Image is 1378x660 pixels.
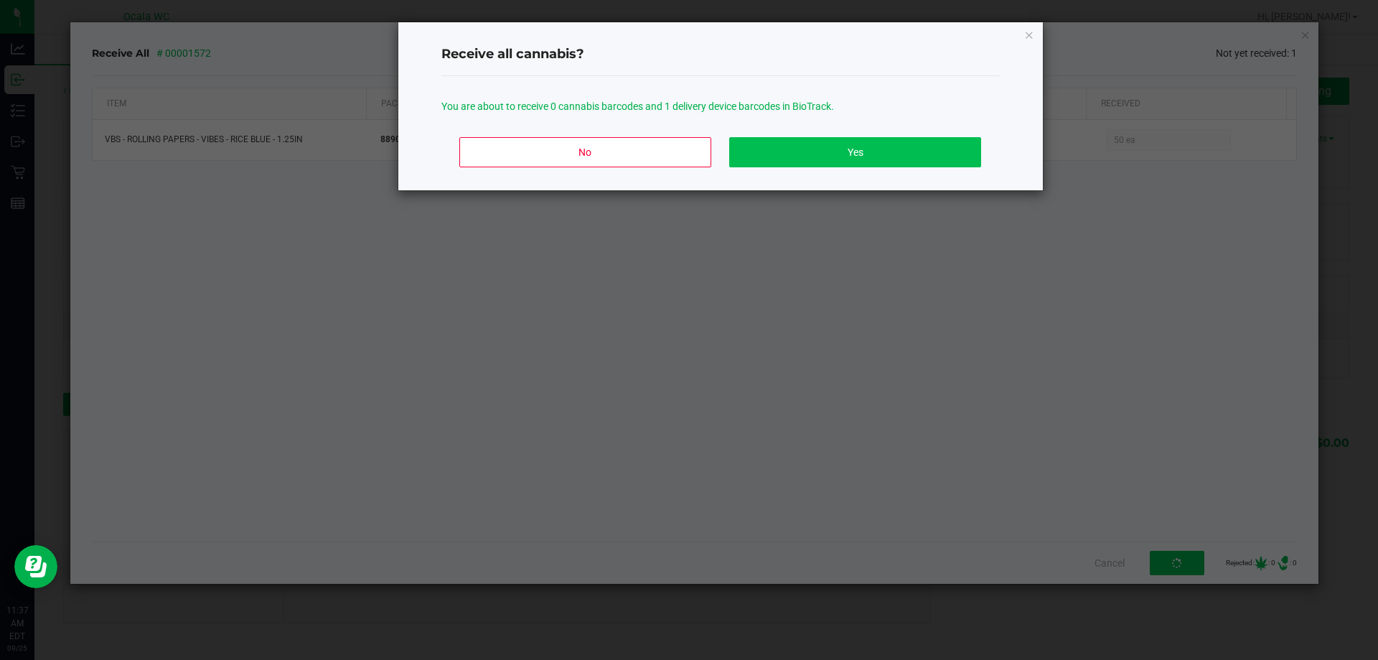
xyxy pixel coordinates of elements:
[14,545,57,588] iframe: Resource center
[441,99,1000,114] p: You are about to receive 0 cannabis barcodes and 1 delivery device barcodes in BioTrack.
[441,45,1000,64] h4: Receive all cannabis?
[1024,26,1034,43] button: Close
[729,137,980,167] button: Yes
[459,137,711,167] button: No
